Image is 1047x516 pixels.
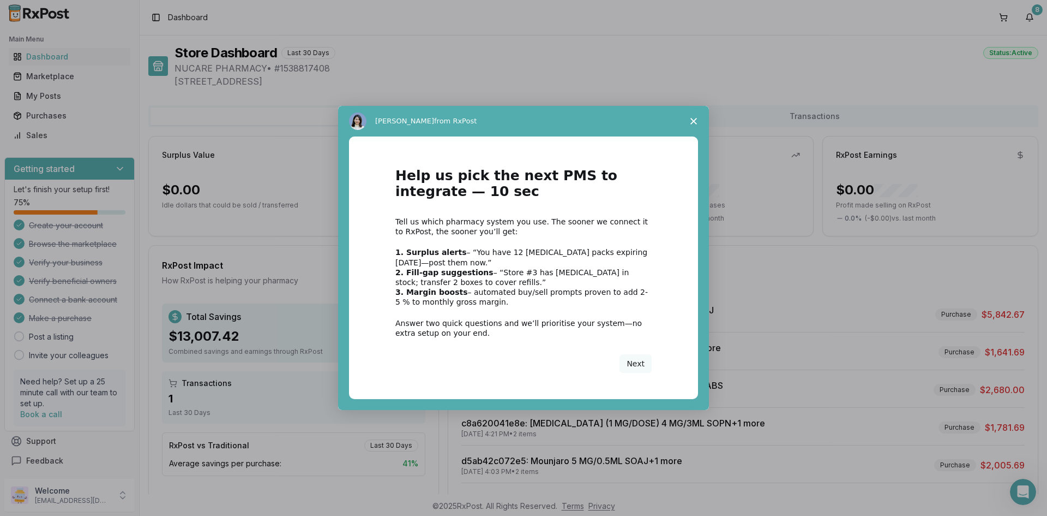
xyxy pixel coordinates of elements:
h1: Help us pick the next PMS to integrate — 10 sec [395,168,652,206]
b: 2. Fill-gap suggestions [395,268,494,277]
button: Next [619,354,652,373]
span: Close survey [678,106,709,137]
div: – “Store #3 has [MEDICAL_DATA] in stock; transfer 2 boxes to cover refills.” [395,268,652,287]
div: – automated buy/sell prompts proven to add 2-5 % to monthly gross margin. [395,287,652,307]
div: Answer two quick questions and we’ll prioritise your system—no extra setup on your end. [395,318,652,338]
span: [PERSON_NAME] [375,117,434,125]
span: from RxPost [434,117,477,125]
div: Tell us which pharmacy system you use. The sooner we connect it to RxPost, the sooner you’ll get: [395,217,652,236]
b: 3. Margin boosts [395,288,468,296]
div: – “You have 12 [MEDICAL_DATA] packs expiring [DATE]—post them now.” [395,247,652,267]
img: Profile image for Alice [349,112,366,130]
b: 1. Surplus alerts [395,248,467,257]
